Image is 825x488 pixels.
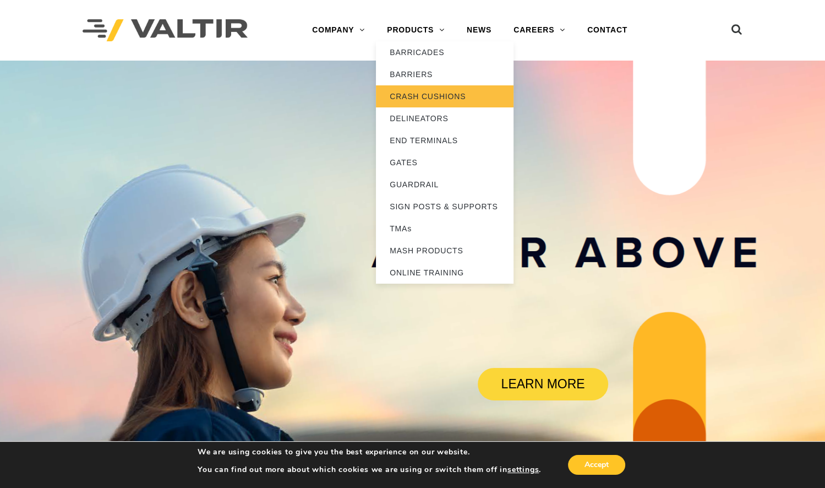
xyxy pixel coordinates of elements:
a: DELINEATORS [376,107,513,129]
a: CRASH CUSHIONS [376,85,513,107]
p: You can find out more about which cookies we are using or switch them off in . [198,465,541,475]
a: ONLINE TRAINING [376,262,513,284]
button: Accept [568,455,625,475]
a: BARRIERS [376,63,513,85]
a: TMAs [376,218,513,240]
a: SIGN POSTS & SUPPORTS [376,196,513,218]
button: settings [507,465,539,475]
a: GATES [376,151,513,173]
a: PRODUCTS [376,19,456,41]
a: CONTACT [576,19,638,41]
img: Valtir [83,19,248,42]
a: BARRICADES [376,41,513,63]
a: GUARDRAIL [376,173,513,196]
a: COMPANY [301,19,376,41]
a: CAREERS [502,19,576,41]
a: MASH PRODUCTS [376,240,513,262]
a: NEWS [456,19,502,41]
p: We are using cookies to give you the best experience on our website. [198,447,541,457]
a: LEARN MORE [478,368,608,400]
a: END TERMINALS [376,129,513,151]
